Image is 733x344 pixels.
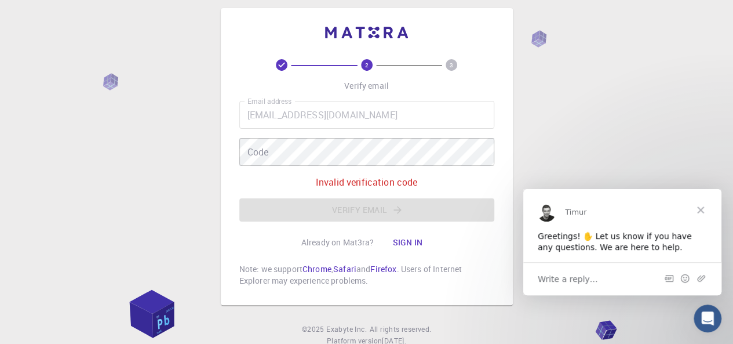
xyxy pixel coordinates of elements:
iframe: Intercom live chat [694,305,721,332]
a: Firefox [370,263,396,274]
span: © 2025 [302,324,326,335]
p: Already on Mat3ra? [301,237,374,248]
a: Safari [333,263,356,274]
button: Sign in [383,231,432,254]
label: Email address [247,96,291,106]
p: Note: we support , and . Users of Internet Explorer may experience problems. [239,263,494,287]
text: 2 [365,61,369,69]
p: Invalid verification code [316,175,418,189]
p: Verify email [344,80,389,92]
span: Exabyte Inc. [326,324,367,334]
text: 3 [450,61,453,69]
span: All rights reserved. [369,324,431,335]
a: Exabyte Inc. [326,324,367,335]
iframe: Intercom live chat message [523,189,721,295]
a: Chrome [302,263,331,274]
